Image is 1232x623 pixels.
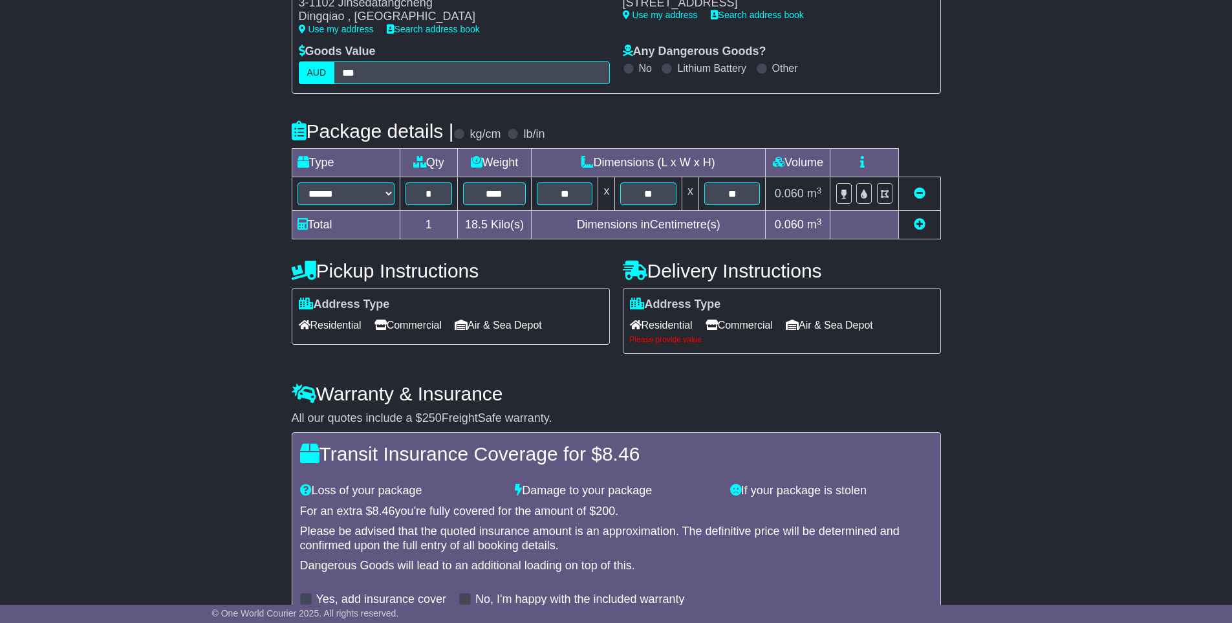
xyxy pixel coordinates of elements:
td: Type [292,149,400,177]
span: Air & Sea Depot [786,315,873,335]
td: Volume [766,149,830,177]
label: Other [772,62,798,74]
a: Remove this item [914,187,925,200]
span: 0.060 [775,187,804,200]
span: Commercial [706,315,773,335]
div: Dangerous Goods will lead to an additional loading on top of this. [300,559,933,573]
label: kg/cm [470,127,501,142]
td: Total [292,211,400,239]
td: 1 [400,211,457,239]
div: For an extra $ you're fully covered for the amount of $ . [300,505,933,519]
label: AUD [299,61,335,84]
td: Weight [457,149,531,177]
h4: Pickup Instructions [292,260,610,281]
label: Address Type [299,298,390,312]
div: Dingqiao , [GEOGRAPHIC_DATA] [299,10,597,24]
td: Qty [400,149,457,177]
h4: Delivery Instructions [623,260,941,281]
div: Damage to your package [508,484,724,498]
span: 18.5 [465,218,488,231]
span: © One World Courier 2025. All rights reserved. [212,608,399,618]
span: 250 [422,411,442,424]
label: Any Dangerous Goods? [623,45,766,59]
label: Goods Value [299,45,376,59]
a: Search address book [711,10,804,20]
td: Dimensions (L x W x H) [531,149,766,177]
td: Dimensions in Centimetre(s) [531,211,766,239]
span: m [807,187,822,200]
td: Kilo(s) [457,211,531,239]
label: No, I'm happy with the included warranty [475,593,685,607]
span: 200 [596,505,615,518]
span: 8.46 [373,505,395,518]
a: Add new item [914,218,925,231]
td: x [682,177,698,211]
div: All our quotes include a $ FreightSafe warranty. [292,411,941,426]
h4: Warranty & Insurance [292,383,941,404]
a: Search address book [387,24,480,34]
h4: Package details | [292,120,454,142]
div: If your package is stolen [724,484,939,498]
a: Use my address [623,10,698,20]
label: Address Type [630,298,721,312]
sup: 3 [817,217,822,226]
div: Please be advised that the quoted insurance amount is an approximation. The definitive price will... [300,525,933,552]
span: Residential [299,315,362,335]
span: Commercial [374,315,442,335]
span: Air & Sea Depot [455,315,542,335]
a: Use my address [299,24,374,34]
span: Residential [630,315,693,335]
h4: Transit Insurance Coverage for $ [300,443,933,465]
div: Please provide value [630,335,934,344]
div: Loss of your package [294,484,509,498]
label: Lithium Battery [677,62,746,74]
span: 8.46 [602,443,640,465]
sup: 3 [817,186,822,195]
label: lb/in [523,127,545,142]
label: No [639,62,652,74]
span: 0.060 [775,218,804,231]
span: m [807,218,822,231]
td: x [598,177,615,211]
label: Yes, add insurance cover [316,593,446,607]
